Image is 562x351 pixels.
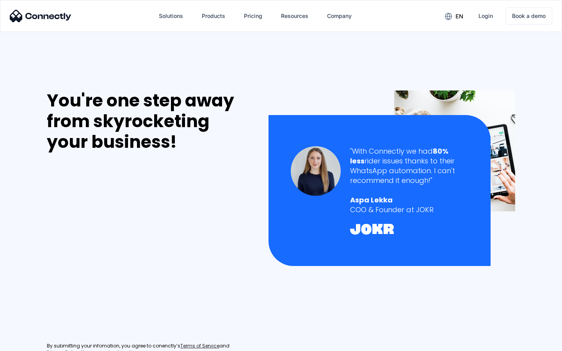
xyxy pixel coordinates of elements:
[16,337,47,348] ul: Language list
[10,10,71,22] img: Connectly Logo
[350,146,448,166] strong: 80% less
[327,11,352,21] div: Company
[47,90,252,152] div: You're one step away from skyrocketing your business!
[47,161,164,333] iframe: Form 0
[350,205,468,214] div: COO & Founder at JOKR
[180,343,219,349] a: Terms of Service
[478,11,493,21] div: Login
[505,7,552,25] a: Book a demo
[244,11,262,21] div: Pricing
[8,337,47,348] aside: Language selected: English
[350,146,468,186] div: "With Connectly we had rider issues thanks to their WhatsApp automation. I can't recommend it eno...
[159,11,183,21] div: Solutions
[238,7,269,25] a: Pricing
[472,7,499,25] a: Login
[350,195,393,205] strong: Aspa Lekka
[455,11,463,22] div: en
[202,11,225,21] div: Products
[281,11,308,21] div: Resources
